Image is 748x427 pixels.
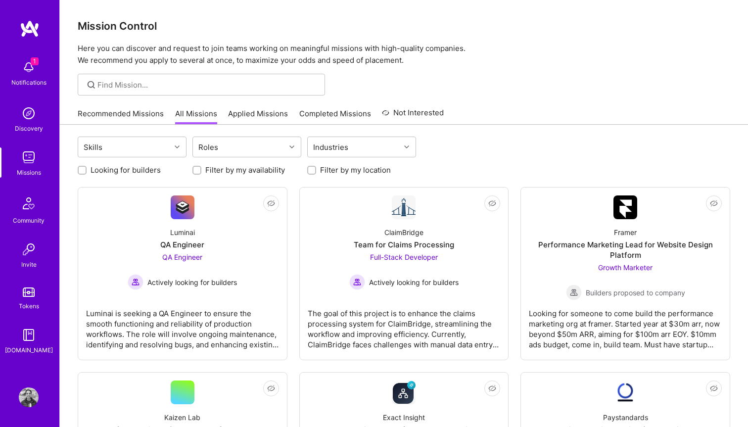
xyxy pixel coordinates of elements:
span: Builders proposed to company [586,287,685,298]
i: icon Chevron [289,144,294,149]
input: Find Mission... [97,80,318,90]
div: Community [13,215,45,226]
div: QA Engineer [160,239,204,250]
i: icon EyeClosed [710,384,718,392]
label: Filter by my location [320,165,391,175]
i: icon Chevron [175,144,180,149]
label: Filter by my availability [205,165,285,175]
div: [DOMAIN_NAME] [5,345,53,355]
div: Skills [81,140,105,154]
a: Applied Missions [228,108,288,125]
i: icon EyeClosed [710,199,718,207]
a: Company LogoFramerPerformance Marketing Lead for Website Design PlatformGrowth Marketer Builders ... [529,195,722,352]
div: The goal of this project is to enhance the claims processing system for ClaimBridge, streamlining... [308,300,501,350]
span: Full-Stack Developer [370,253,438,261]
div: Exact Insight [383,412,425,423]
i: icon EyeClosed [488,199,496,207]
div: Notifications [11,77,47,88]
img: bell [19,57,39,77]
img: Community [17,191,41,215]
img: Company Logo [613,380,637,404]
label: Looking for builders [91,165,161,175]
span: Actively looking for builders [147,277,237,287]
div: Tokens [19,301,39,311]
img: Company Logo [392,380,416,404]
i: icon EyeClosed [267,384,275,392]
a: Not Interested [382,107,444,125]
div: Luminai is seeking a QA Engineer to ensure the smooth functioning and reliability of production w... [86,300,279,350]
span: Growth Marketer [598,263,653,272]
img: Actively looking for builders [349,274,365,290]
img: Invite [19,239,39,259]
div: Industries [311,140,351,154]
h3: Mission Control [78,20,730,32]
a: Company LogoLuminaiQA EngineerQA Engineer Actively looking for buildersActively looking for build... [86,195,279,352]
i: icon SearchGrey [86,79,97,91]
div: Missions [17,167,41,178]
i: icon Chevron [404,144,409,149]
div: Luminai [170,227,195,237]
div: Kaizen Lab [164,412,200,423]
i: icon EyeClosed [488,384,496,392]
div: Invite [21,259,37,270]
a: Company LogoClaimBridgeTeam for Claims ProcessingFull-Stack Developer Actively looking for builde... [308,195,501,352]
img: Company Logo [613,195,637,219]
a: Completed Missions [299,108,371,125]
span: Actively looking for builders [369,277,459,287]
div: Roles [196,140,221,154]
div: ClaimBridge [384,227,423,237]
a: All Missions [175,108,217,125]
img: teamwork [19,147,39,167]
img: discovery [19,103,39,123]
span: QA Engineer [162,253,202,261]
p: Here you can discover and request to join teams working on meaningful missions with high-quality ... [78,43,730,66]
img: Company Logo [171,195,194,219]
div: Framer [614,227,637,237]
div: Looking for someone to come build the performance marketing org at framer. Started year at $30m a... [529,300,722,350]
img: tokens [23,287,35,297]
img: logo [20,20,40,38]
a: User Avatar [16,387,41,407]
a: Recommended Missions [78,108,164,125]
i: icon EyeClosed [267,199,275,207]
div: Discovery [15,123,43,134]
div: Team for Claims Processing [354,239,454,250]
span: 1 [31,57,39,65]
div: Performance Marketing Lead for Website Design Platform [529,239,722,260]
img: Actively looking for builders [128,274,143,290]
img: User Avatar [19,387,39,407]
img: Company Logo [392,195,416,219]
img: Builders proposed to company [566,285,582,300]
div: Paystandards [603,412,648,423]
img: guide book [19,325,39,345]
